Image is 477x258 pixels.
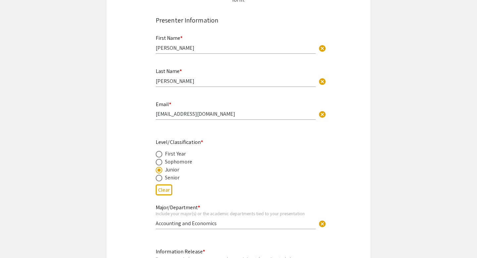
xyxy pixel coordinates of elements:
input: Type Here [156,110,316,117]
mat-label: Email [156,101,171,108]
div: Senior [165,174,180,182]
div: First Year [165,150,186,158]
span: cancel [318,220,326,228]
div: Presenter Information [156,15,321,25]
input: Type Here [156,44,316,51]
div: Junior [165,166,180,174]
mat-label: Last Name [156,68,182,75]
mat-label: Major/Department [156,204,200,211]
input: Type Here [156,78,316,85]
button: Clear [316,107,329,121]
span: cancel [318,44,326,52]
span: cancel [318,78,326,86]
iframe: Chat [5,228,28,253]
mat-label: Information Release [156,248,205,255]
input: Type Here [156,220,316,227]
button: Clear [156,184,172,195]
button: Clear [316,74,329,88]
button: Clear [316,217,329,230]
mat-label: First Name [156,34,183,41]
div: Sophomore [165,158,192,166]
div: Include your major(s) or the academic departments tied to your presentation [156,211,316,217]
span: cancel [318,110,326,118]
button: Clear [316,41,329,54]
mat-label: Level/Classification [156,139,203,146]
